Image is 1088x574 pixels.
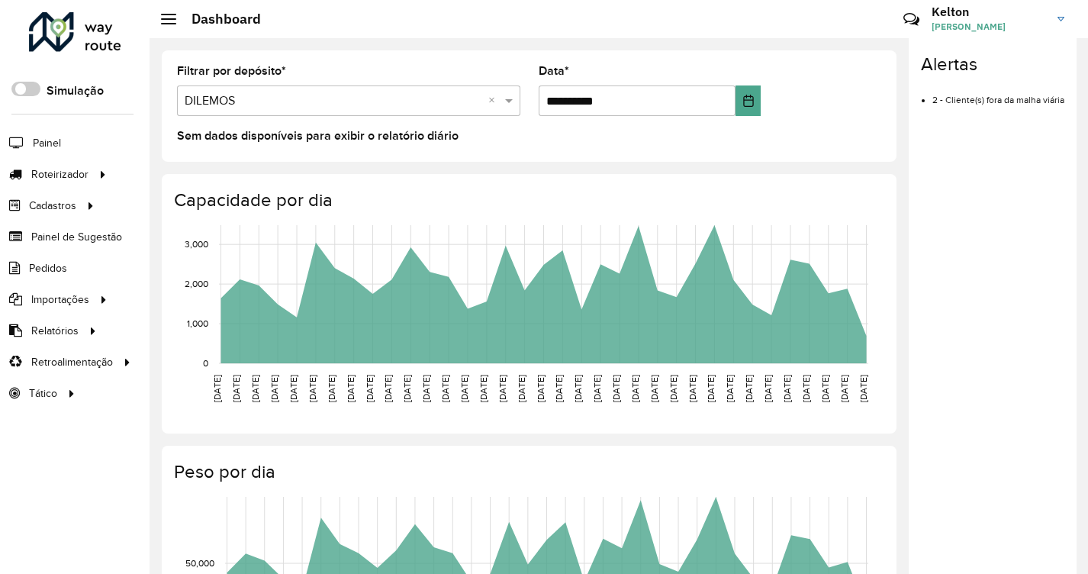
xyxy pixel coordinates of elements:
[203,358,208,368] text: 0
[174,189,881,211] h4: Capacidade por dia
[736,85,761,116] button: Choose Date
[478,375,488,402] text: [DATE]
[895,3,928,36] a: Contato Rápido
[932,5,1046,19] h3: Kelton
[725,375,735,402] text: [DATE]
[517,375,526,402] text: [DATE]
[185,239,208,249] text: 3,000
[187,318,208,328] text: 1,000
[839,375,849,402] text: [DATE]
[47,82,104,100] label: Simulação
[554,375,564,402] text: [DATE]
[31,166,89,182] span: Roteirizador
[668,375,678,402] text: [DATE]
[29,260,67,276] span: Pedidos
[307,375,317,402] text: [DATE]
[185,558,214,568] text: 50,000
[763,375,773,402] text: [DATE]
[269,375,279,402] text: [DATE]
[327,375,336,402] text: [DATE]
[459,375,469,402] text: [DATE]
[31,292,89,308] span: Importações
[250,375,260,402] text: [DATE]
[858,375,868,402] text: [DATE]
[744,375,754,402] text: [DATE]
[630,375,640,402] text: [DATE]
[365,375,375,402] text: [DATE]
[402,375,412,402] text: [DATE]
[176,11,261,27] h2: Dashboard
[177,127,459,145] label: Sem dados disponíveis para exibir o relatório diário
[31,323,79,339] span: Relatórios
[29,198,76,214] span: Cadastros
[440,375,450,402] text: [DATE]
[177,62,286,80] label: Filtrar por depósito
[536,375,546,402] text: [DATE]
[611,375,621,402] text: [DATE]
[932,20,1046,34] span: [PERSON_NAME]
[31,354,113,370] span: Retroalimentação
[383,375,393,402] text: [DATE]
[801,375,811,402] text: [DATE]
[820,375,830,402] text: [DATE]
[185,279,208,289] text: 2,000
[346,375,356,402] text: [DATE]
[421,375,431,402] text: [DATE]
[231,375,241,402] text: [DATE]
[174,461,881,483] h4: Peso por dia
[29,385,57,401] span: Tático
[592,375,602,402] text: [DATE]
[212,375,222,402] text: [DATE]
[31,229,122,245] span: Painel de Sugestão
[706,375,716,402] text: [DATE]
[288,375,298,402] text: [DATE]
[573,375,583,402] text: [DATE]
[687,375,697,402] text: [DATE]
[33,135,61,151] span: Painel
[932,82,1064,107] li: 2 - Cliente(s) fora da malha viária
[497,375,507,402] text: [DATE]
[921,53,1064,76] h4: Alertas
[782,375,792,402] text: [DATE]
[649,375,659,402] text: [DATE]
[539,62,569,80] label: Data
[488,92,501,110] span: Clear all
